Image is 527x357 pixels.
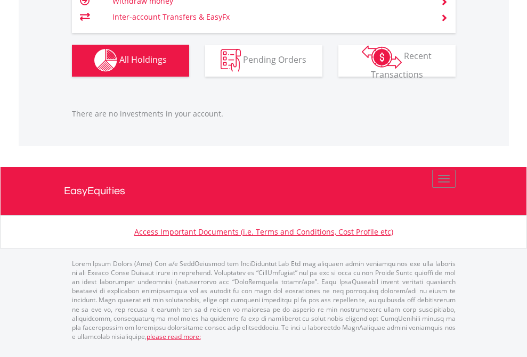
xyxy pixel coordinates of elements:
p: There are no investments in your account. [72,109,456,119]
img: holdings-wht.png [94,49,117,72]
img: pending_instructions-wht.png [221,49,241,72]
span: Recent Transactions [371,50,432,80]
span: All Holdings [119,54,167,65]
button: All Holdings [72,45,189,77]
p: Lorem Ipsum Dolors (Ame) Con a/e SeddOeiusmod tem InciDiduntut Lab Etd mag aliquaen admin veniamq... [72,259,456,341]
td: Inter-account Transfers & EasyFx [112,9,427,25]
button: Recent Transactions [338,45,456,77]
button: Pending Orders [205,45,322,77]
a: EasyEquities [64,167,464,215]
img: transactions-zar-wht.png [362,45,402,69]
span: Pending Orders [243,54,306,65]
a: Access Important Documents (i.e. Terms and Conditions, Cost Profile etc) [134,227,393,237]
a: please read more: [147,332,201,341]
